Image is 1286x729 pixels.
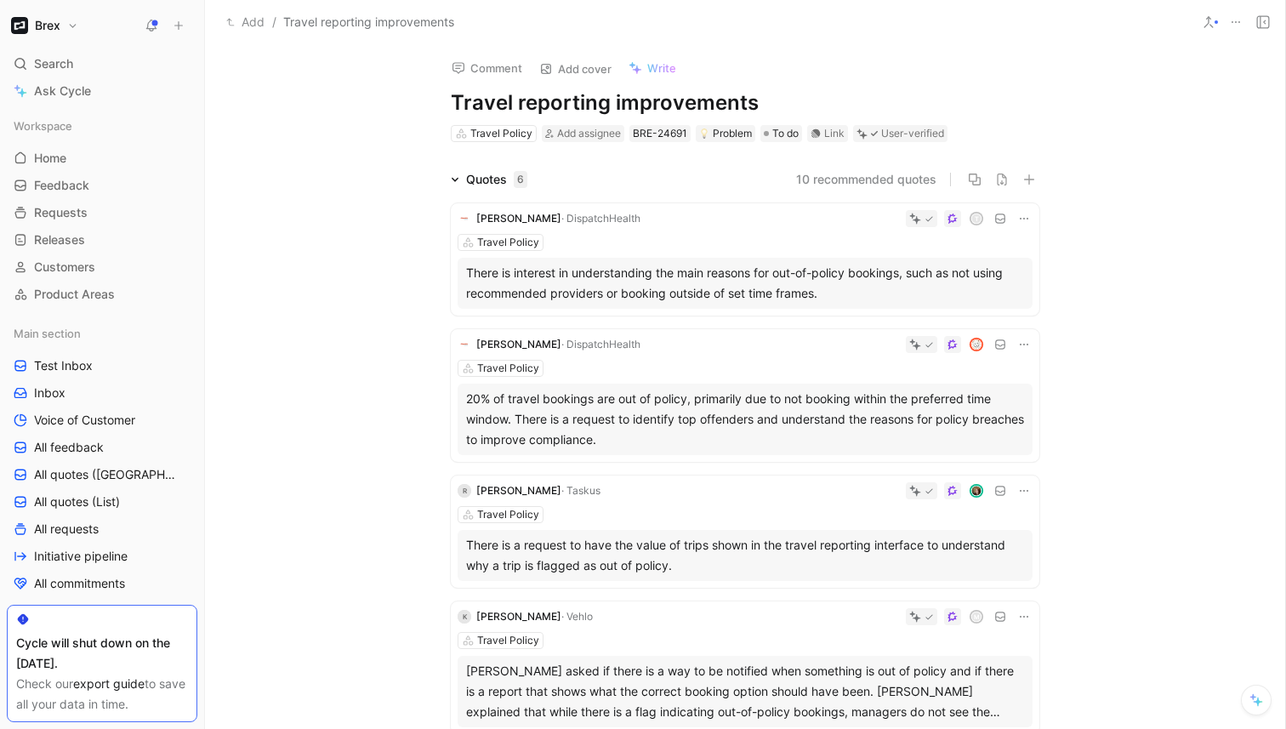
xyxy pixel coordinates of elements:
[34,54,73,74] span: Search
[476,212,561,225] span: [PERSON_NAME]
[647,60,676,76] span: Write
[772,125,799,142] span: To do
[633,125,687,142] div: BRE-24691
[7,407,197,433] a: Voice of Customer
[7,173,197,198] a: Feedback
[476,338,561,350] span: [PERSON_NAME]
[466,661,1024,722] div: [PERSON_NAME] asked if there is a way to be notified when something is out of policy and if there...
[477,506,539,523] div: Travel Policy
[477,632,539,649] div: Travel Policy
[34,286,115,303] span: Product Areas
[7,254,197,280] a: Customers
[696,125,755,142] div: 💡Problem
[458,338,471,351] img: logo
[7,489,197,515] a: All quotes (List)
[971,339,982,350] img: avatar
[476,484,561,497] span: [PERSON_NAME]
[561,484,600,497] span: · Taskus
[34,204,88,221] span: Requests
[283,12,454,32] span: Travel reporting improvements
[34,466,178,483] span: All quotes ([GEOGRAPHIC_DATA])
[561,338,640,350] span: · DispatchHealth
[7,544,197,569] a: Initiative pipeline
[7,282,197,307] a: Product Areas
[458,212,471,225] img: logo
[7,321,197,346] div: Main section
[476,610,561,623] span: [PERSON_NAME]
[34,150,66,167] span: Home
[971,486,982,497] img: avatar
[16,633,188,674] div: Cycle will shut down on the [DATE].
[16,674,188,715] div: Check our to save all your data in time.
[514,171,527,188] div: 6
[477,360,539,377] div: Travel Policy
[458,484,471,498] div: R
[557,127,621,140] span: Add assignee
[34,439,104,456] span: All feedback
[7,380,197,406] a: Inbox
[7,516,197,542] a: All requests
[34,357,93,374] span: Test Inbox
[699,125,752,142] div: Problem
[451,89,1039,117] h1: Travel reporting improvements
[881,125,944,142] div: User-verified
[14,325,81,342] span: Main section
[34,384,65,402] span: Inbox
[34,177,89,194] span: Feedback
[7,227,197,253] a: Releases
[444,56,530,80] button: Comment
[561,212,640,225] span: · DispatchHealth
[34,81,91,101] span: Ask Cycle
[272,12,276,32] span: /
[466,389,1024,450] div: 20% of travel bookings are out of policy, primarily due to not booking within the preferred time ...
[73,676,145,691] a: export guide
[477,234,539,251] div: Travel Policy
[561,610,593,623] span: · Vehlo
[760,125,802,142] div: To do
[7,14,83,37] button: BrexBrex
[824,125,845,142] div: Link
[7,51,197,77] div: Search
[14,117,72,134] span: Workspace
[7,571,197,596] a: All commitments
[34,548,128,565] span: Initiative pipeline
[7,78,197,104] a: Ask Cycle
[466,535,1024,576] div: There is a request to have the value of trips shown in the travel reporting interface to understa...
[7,200,197,225] a: Requests
[796,169,936,190] button: 10 recommended quotes
[34,412,135,429] span: Voice of Customer
[35,18,60,33] h1: Brex
[7,353,197,379] a: Test Inbox
[458,610,471,624] div: K
[470,125,532,142] div: Travel Policy
[444,169,534,190] div: Quotes6
[7,435,197,460] a: All feedback
[34,259,95,276] span: Customers
[466,169,527,190] div: Quotes
[11,17,28,34] img: Brex
[7,321,197,596] div: Main sectionTest InboxInboxVoice of CustomerAll feedbackAll quotes ([GEOGRAPHIC_DATA])All quotes ...
[34,231,85,248] span: Releases
[34,493,120,510] span: All quotes (List)
[532,57,619,81] button: Add cover
[699,128,709,139] img: 💡
[621,56,684,80] button: Write
[7,113,197,139] div: Workspace
[466,263,1024,304] div: There is interest in understanding the main reasons for out-of-policy bookings, such as not using...
[222,12,269,32] button: Add
[7,462,197,487] a: All quotes ([GEOGRAPHIC_DATA])
[971,214,982,225] div: T
[7,145,197,171] a: Home
[34,521,99,538] span: All requests
[34,575,125,592] span: All commitments
[971,612,982,623] div: M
